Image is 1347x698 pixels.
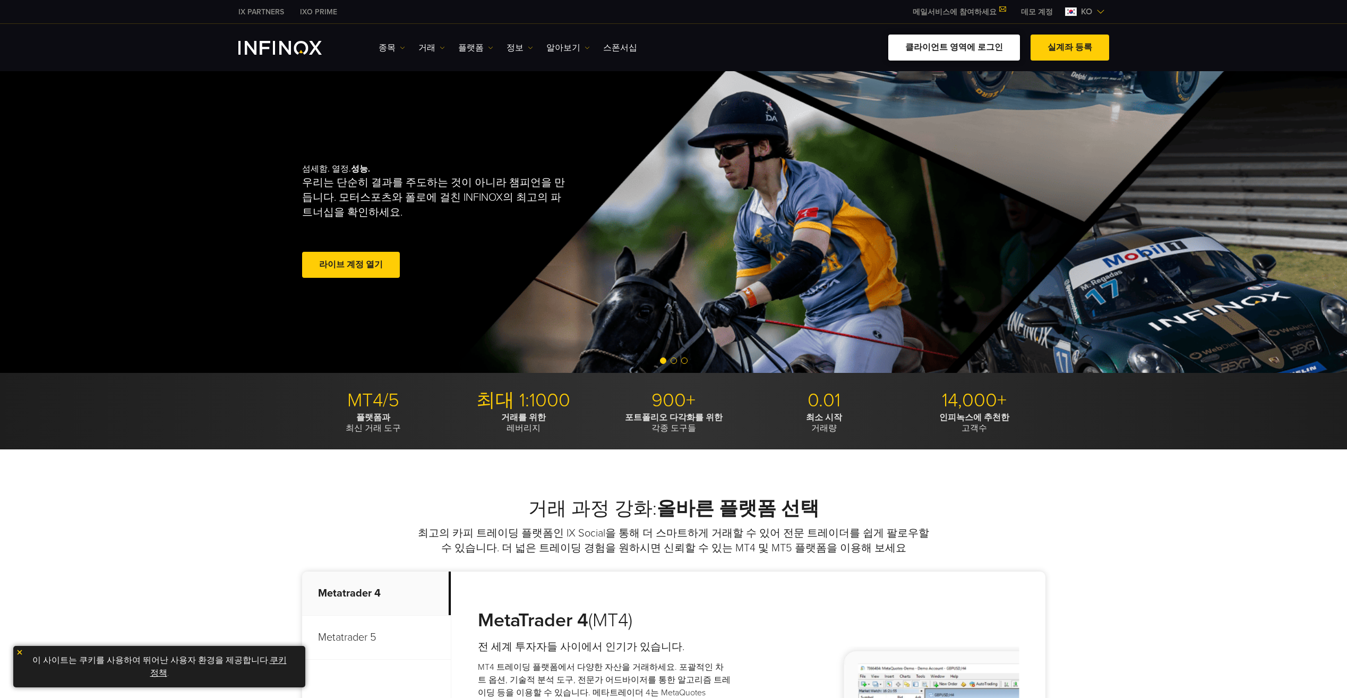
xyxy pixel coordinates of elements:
div: 섬세함. 열정. [302,147,637,297]
a: 실계좌 등록 [1031,35,1109,61]
strong: 최소 시작 [806,412,842,423]
p: 우리는 단순히 결과를 주도하는 것이 아니라 챔피언을 만듭니다. 모터스포츠와 폴로에 걸친 INFINOX의 최고의 파트너십을 확인하세요. [302,175,570,220]
p: 900+ [603,389,745,412]
strong: 포트폴리오 다각화를 위한 [625,412,723,423]
h3: (MT4) [478,609,731,632]
p: MT4/5 [302,389,444,412]
p: Metatrader 4 [302,572,451,616]
p: Metatrader 5 [302,616,451,660]
a: 거래 [418,41,445,54]
a: 종목 [379,41,405,54]
strong: 거래를 위한 [501,412,546,423]
a: 메일서비스에 참여하세요 [905,7,1013,16]
span: Go to slide 2 [671,357,677,364]
strong: 인피녹스에 추천한 [939,412,1009,423]
p: 0.01 [753,389,895,412]
p: 이 사이트는 쿠키를 사용하여 뛰어난 사용자 환경을 제공합니다. . [19,651,300,682]
a: 클라이언트 영역에 로그인 [888,35,1020,61]
p: 고객수 [903,412,1045,433]
a: 라이브 계정 열기 [302,252,400,278]
a: INFINOX [230,6,292,18]
p: 최신 거래 도구 [302,412,444,433]
a: 스폰서십 [603,41,637,54]
strong: 올바른 플랫폼 선택 [657,497,819,520]
p: 레버리지 [452,412,595,433]
strong: MetaTrader 4 [478,609,588,632]
img: yellow close icon [16,649,23,656]
span: ko [1077,5,1096,18]
strong: 플랫폼과 [356,412,390,423]
strong: 성능. [351,164,370,174]
p: 14,000+ [903,389,1045,412]
p: 각종 도구들 [603,412,745,433]
a: INFINOX MENU [1013,6,1061,18]
span: Go to slide 3 [681,357,688,364]
a: INFINOX Logo [238,41,347,55]
a: INFINOX [292,6,345,18]
a: 알아보기 [546,41,590,54]
p: 최고의 카피 트레이딩 플랫폼인 IX Social을 통해 더 스마트하게 거래할 수 있어 전문 트레이더를 쉽게 팔로우할 수 있습니다. 더 넓은 트레이딩 경험을 원하시면 신뢰할 수... [416,526,931,556]
a: 정보 [507,41,533,54]
h2: 거래 과정 강화: [302,497,1045,521]
a: 플랫폼 [458,41,493,54]
p: 거래량 [753,412,895,433]
p: 최대 1:1000 [452,389,595,412]
span: Go to slide 1 [660,357,666,364]
h4: 전 세계 투자자들 사이에서 인기가 있습니다. [478,640,731,654]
